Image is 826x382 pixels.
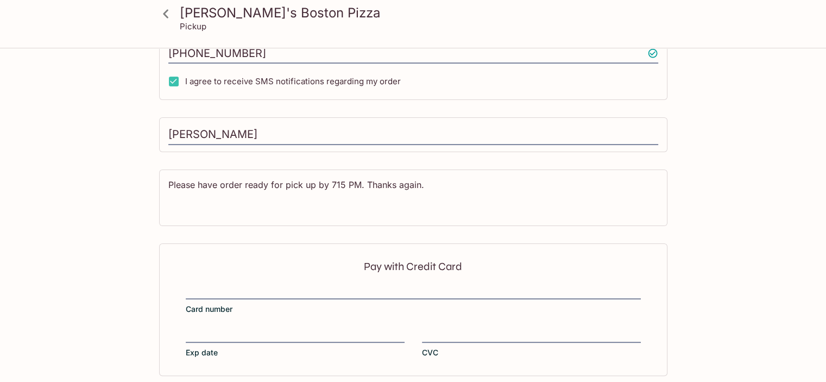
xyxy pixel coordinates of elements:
input: Enter phone number [168,43,658,64]
iframe: Secure card number input frame [186,286,641,298]
span: Exp date [186,347,218,358]
p: Pickup [180,21,206,32]
textarea: Please have order ready for pick up by 715 PM. Thanks again. [168,179,658,216]
h3: [PERSON_NAME]'s Boston Pizza [180,4,665,21]
p: Pay with Credit Card [186,261,641,272]
span: CVC [422,347,438,358]
span: Card number [186,304,232,315]
span: I agree to receive SMS notifications regarding my order [185,76,401,86]
input: Enter first and last name [168,124,658,145]
iframe: Secure expiration date input frame [186,329,405,341]
iframe: Secure CVC input frame [422,329,641,341]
